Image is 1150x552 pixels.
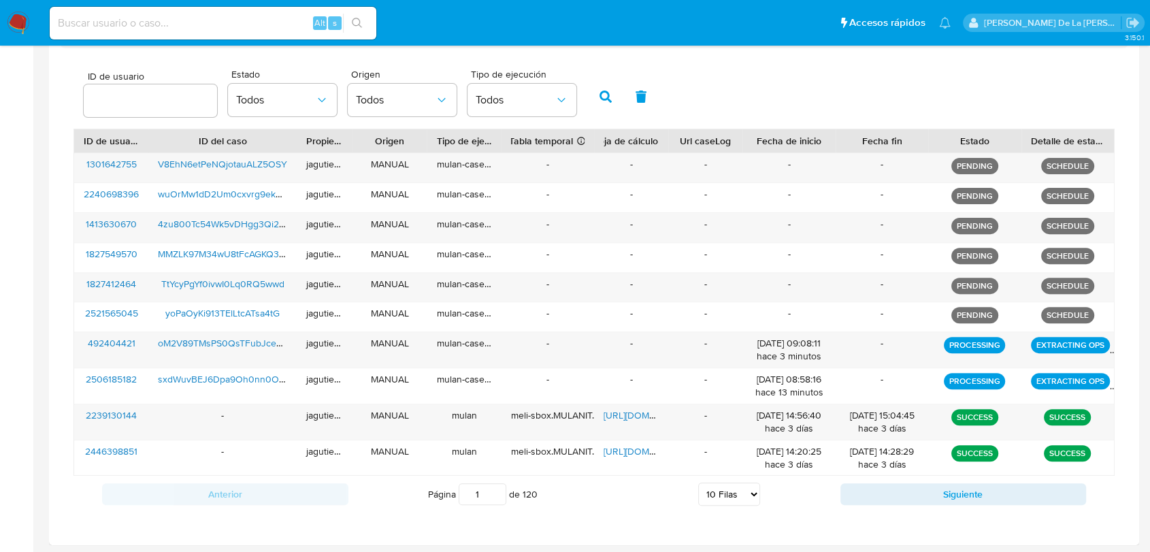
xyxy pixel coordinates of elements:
a: Salir [1126,16,1140,30]
span: s [333,16,337,29]
a: Notificaciones [939,17,951,29]
span: 3.150.1 [1124,32,1143,43]
span: Alt [314,16,325,29]
p: javier.gutierrez@mercadolibre.com.mx [984,16,1121,29]
button: search-icon [343,14,371,33]
span: Accesos rápidos [849,16,925,30]
input: Buscar usuario o caso... [50,14,376,32]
